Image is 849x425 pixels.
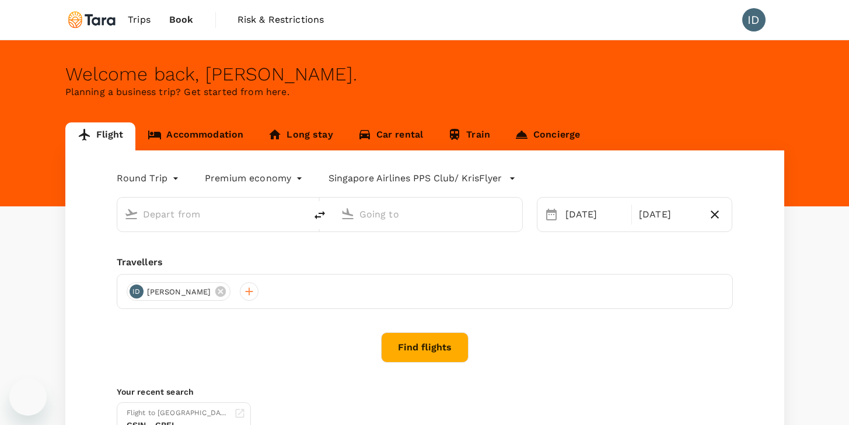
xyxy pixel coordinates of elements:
[742,8,766,31] div: ID
[128,13,151,27] span: Trips
[345,122,436,150] a: Car rental
[140,286,218,298] span: [PERSON_NAME]
[169,13,194,27] span: Book
[561,203,629,226] div: [DATE]
[306,201,334,229] button: delete
[143,205,281,223] input: Depart from
[329,171,516,185] button: Singapore Airlines PPS Club/ KrisFlyer
[9,378,47,416] iframe: Button to launch messaging window
[329,171,502,185] p: Singapore Airlines PPS Club/ KrisFlyer
[65,85,784,99] p: Planning a business trip? Get started from here.
[127,408,229,419] div: Flight to [GEOGRAPHIC_DATA]
[117,386,733,398] p: Your recent search
[135,122,256,150] a: Accommodation
[298,213,300,215] button: Open
[256,122,345,150] a: Long stay
[117,255,733,269] div: Travellers
[117,169,182,188] div: Round Trip
[502,122,592,150] a: Concierge
[381,332,469,363] button: Find flights
[130,284,144,298] div: ID
[634,203,703,226] div: [DATE]
[237,13,324,27] span: Risk & Restrictions
[205,169,305,188] div: Premium economy
[127,282,231,301] div: ID[PERSON_NAME]
[435,122,502,150] a: Train
[514,213,516,215] button: Open
[65,122,136,150] a: Flight
[65,7,119,33] img: Tara Climate Ltd
[359,205,498,223] input: Going to
[65,64,784,85] div: Welcome back , [PERSON_NAME] .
